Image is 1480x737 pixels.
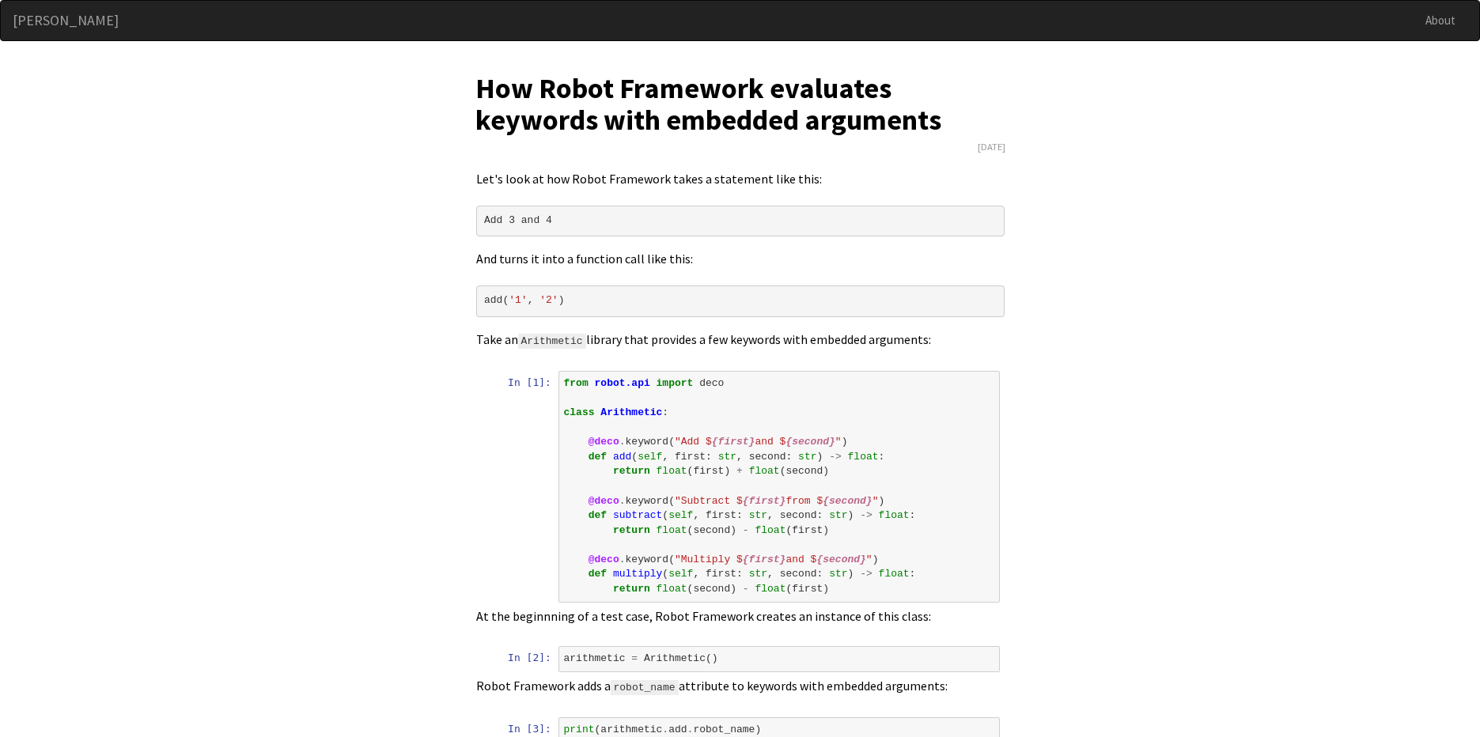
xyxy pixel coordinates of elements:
[767,568,774,580] span: ,
[767,509,774,521] span: ,
[589,568,607,580] span: def
[687,583,694,595] span: (
[817,509,823,521] span: :
[613,583,650,595] span: return
[693,724,755,735] span: robot_name
[600,724,662,735] span: arithmetic
[668,554,675,565] span: (
[1,1,131,40] a: [PERSON_NAME]
[564,652,626,664] span: arithmetic
[589,436,619,448] span: @deco
[706,509,736,521] span: first
[712,436,755,448] span: {first}
[693,568,699,580] span: ,
[595,724,601,735] span: (
[619,554,626,565] span: .
[613,451,631,463] span: add
[780,465,786,477] span: (
[736,465,743,477] span: +
[509,294,527,306] span: '1'
[743,524,749,536] span: -
[755,583,785,595] span: float
[718,451,736,463] span: str
[860,509,872,521] span: ->
[668,568,693,580] span: self
[626,436,669,448] span: keyword
[910,568,916,580] span: :
[785,451,792,463] span: :
[749,465,780,477] span: float
[693,465,724,477] span: first
[823,465,829,477] span: )
[662,451,668,463] span: ,
[668,495,675,507] span: (
[564,406,595,418] span: class
[749,451,786,463] span: second
[835,436,842,448] span: "
[693,524,730,536] span: second
[687,524,694,536] span: (
[528,294,534,306] span: ,
[755,524,785,536] span: float
[792,524,823,536] span: first
[978,137,1005,156] time: [DATE]
[476,249,1005,270] p: And turns it into a function call like this:
[743,495,786,507] span: {first}
[848,568,854,580] span: )
[662,568,668,580] span: (
[848,451,879,463] span: float
[780,568,817,580] span: second
[785,583,792,595] span: (
[866,554,872,565] span: "
[476,644,554,675] div: In [2]:
[657,377,694,389] span: import
[749,568,767,580] span: str
[823,583,829,595] span: )
[755,724,761,735] span: )
[668,436,675,448] span: (
[476,676,1005,698] p: Robot Framework adds a attribute to keywords with embedded arguments:
[699,377,724,389] span: deco
[878,495,884,507] span: )
[638,451,662,463] span: self
[817,451,823,463] span: )
[613,465,650,477] span: return
[706,568,736,580] span: first
[687,465,694,477] span: (
[619,495,626,507] span: .
[613,568,662,580] span: multiply
[792,583,823,595] span: first
[730,583,736,595] span: )
[644,652,706,664] span: Arithmetic
[749,509,767,521] span: str
[476,607,1005,627] p: At the beginnning of a test case, Robot Framework creates an instance of this class:
[693,583,730,595] span: second
[631,451,638,463] span: (
[564,377,589,389] span: from
[626,554,669,565] span: keyword
[657,524,687,536] span: float
[657,583,687,595] span: float
[829,568,847,580] span: str
[558,294,565,306] span: )
[816,554,865,565] span: {second}
[879,509,910,521] span: float
[619,436,626,448] span: .
[476,169,1005,190] p: Let's look at how Robot Framework takes a statement like this:
[724,465,730,477] span: )
[484,214,552,226] code: Add 3 and 4
[743,583,749,595] span: -
[687,724,694,735] span: .
[589,509,607,521] span: def
[736,451,743,463] span: ,
[668,509,693,521] span: self
[785,554,816,565] span: and $
[595,377,650,389] span: robot.api
[829,509,847,521] span: str
[675,451,706,463] span: first
[589,554,619,565] span: @deco
[631,652,638,664] span: =
[662,509,668,521] span: (
[736,568,743,580] span: :
[817,568,823,580] span: :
